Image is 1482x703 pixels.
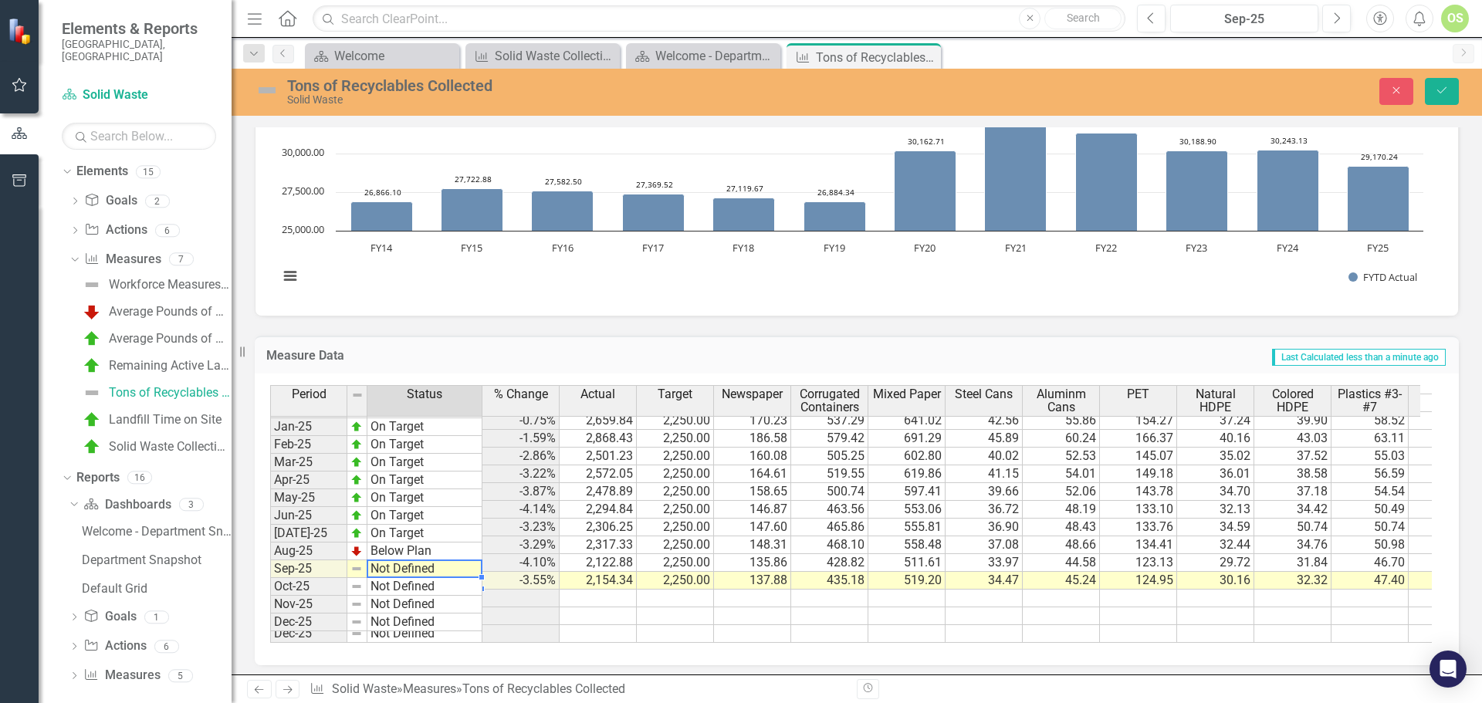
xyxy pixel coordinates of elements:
button: OS [1441,5,1469,32]
div: Open Intercom Messenger [1430,651,1467,688]
td: 40.02 [946,448,1023,465]
td: Not Defined [367,560,482,578]
td: 2,154.34 [560,572,637,590]
path: FY20, 30,162.71. FYTD Actual. [895,151,956,232]
td: 2,501.23 [560,448,637,465]
text: 30,000.00 [282,145,324,159]
td: Oct-25 [270,578,347,596]
span: Actual [580,387,615,401]
td: -0.75% [482,412,560,430]
img: ClearPoint Strategy [8,18,35,45]
td: 37.24 [1177,412,1254,430]
td: Not Defined [367,613,482,631]
td: Dec-25 [270,625,347,643]
td: 34.76 [1254,536,1331,554]
td: 45.89 [946,430,1023,448]
a: Dashboards [83,496,171,514]
input: Search Below... [62,123,216,150]
div: 1 [144,610,169,624]
td: 38.58 [1254,465,1331,483]
td: 32.13 [1177,501,1254,519]
td: 56.59 [1331,465,1409,483]
a: Elements [76,163,128,181]
td: 34.70 [1177,483,1254,501]
td: 2,294.84 [560,501,637,519]
td: 52.06 [1023,483,1100,501]
td: Jun-25 [270,507,347,525]
td: 50.74 [1254,519,1331,536]
text: FY23 [1186,241,1207,255]
span: % Change [494,387,548,401]
div: Solid Waste Collection Efficiency [109,440,232,454]
div: Landfill Time on Site [109,413,222,427]
td: 46.70 [1331,554,1409,572]
td: 2,250.00 [637,483,714,501]
div: Average Pounds of Waste Generated [109,332,232,346]
img: zOikAAAAAElFTkSuQmCC [350,421,363,433]
td: 137.88 [714,572,791,590]
text: 25,000.00 [282,222,324,236]
td: 553.06 [868,501,946,519]
td: Feb-25 [270,436,347,454]
button: Sep-25 [1170,5,1318,32]
td: 158.65 [714,483,791,501]
td: 2,572.05 [560,465,637,483]
td: 154.27 [1100,412,1177,430]
span: PET [1127,387,1149,401]
span: Mixed Paper [873,387,941,401]
div: Welcome - Department Snapshot [82,525,232,539]
div: Welcome [334,46,455,66]
path: FY24, 30,243.13. FYTD Actual. [1257,150,1319,232]
td: 48.43 [1023,519,1100,536]
img: zOikAAAAAElFTkSuQmCC [350,492,363,504]
td: Not Defined [367,596,482,613]
img: On Target [83,411,101,429]
path: FY14, 26,866.1. FYTD Actual. [351,202,413,232]
td: 41.15 [946,465,1023,483]
td: 34.42 [1254,501,1331,519]
td: On Target [367,489,482,507]
svg: Interactive chart [271,69,1431,300]
text: FY14 [370,241,393,255]
div: 6 [154,640,179,653]
td: 32.32 [1254,572,1331,590]
td: Not Defined [367,625,482,643]
text: 30,243.13 [1271,135,1308,146]
div: Workforce Measures - Solid Waste [109,278,232,292]
div: 16 [127,471,152,485]
td: 47.40 [1331,572,1409,590]
img: Not Defined [255,78,279,103]
span: Aluminm Cans [1026,387,1096,414]
td: 123.13 [1100,554,1177,572]
span: Colored HDPE [1257,387,1328,414]
td: -1.59% [482,430,560,448]
td: 500.74 [791,483,868,501]
td: 33.97 [946,554,1023,572]
a: Solid Waste Collection Efficiency [469,46,616,66]
a: Department Snapshot [78,547,232,572]
td: 36.72 [946,501,1023,519]
td: 2,250.00 [637,412,714,430]
path: FY22, 31,328.27. FYTD Actual. [1076,134,1138,232]
text: FY21 [1005,241,1027,255]
span: Corrugated Containers [794,387,864,414]
td: 133.10 [1100,501,1177,519]
a: Average Pounds of Waste Diverted [79,299,232,324]
text: FY19 [824,241,845,255]
td: Aug-25 [270,542,347,560]
td: 30.16 [1177,572,1254,590]
td: 54.01 [1023,465,1100,483]
span: Natural HDPE [1180,387,1250,414]
td: 468.10 [791,536,868,554]
td: 37.08 [946,536,1023,554]
td: 31.84 [1254,554,1331,572]
text: 26,866.10 [364,187,401,198]
path: FY25, 29,170.24. FYTD Actual. [1348,167,1409,232]
td: 428.82 [791,554,868,572]
td: -3.87% [482,483,560,501]
a: Welcome - Department Snapshot [630,46,777,66]
td: 691.29 [868,430,946,448]
a: Welcome [309,46,455,66]
a: Measures [403,681,456,696]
